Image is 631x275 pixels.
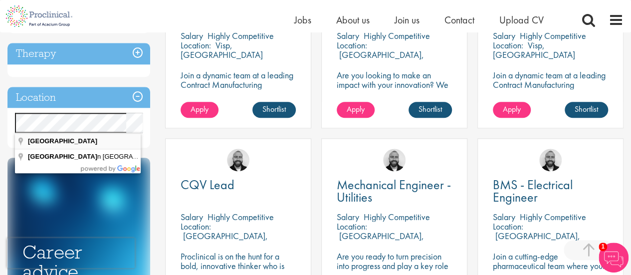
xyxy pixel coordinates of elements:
[294,13,311,26] a: Jobs
[493,39,575,60] p: Visp, [GEOGRAPHIC_DATA]
[337,179,452,204] a: Mechanical Engineer - Utilities
[337,102,375,118] a: Apply
[539,149,562,171] img: Jordan Kiely
[599,243,629,273] img: Chatbot
[227,149,249,171] img: Jordan Kiely
[28,153,172,160] span: n [GEOGRAPHIC_DATA]
[493,230,580,251] p: [GEOGRAPHIC_DATA], [GEOGRAPHIC_DATA]
[181,176,234,193] span: CQV Lead
[181,211,203,223] span: Salary
[493,176,573,206] span: BMS - Electrical Engineer
[347,104,365,114] span: Apply
[181,39,263,60] p: Visp, [GEOGRAPHIC_DATA]
[28,137,97,145] span: [GEOGRAPHIC_DATA]
[181,179,296,191] a: CQV Lead
[7,238,135,268] iframe: reCAPTCHA
[493,70,608,118] p: Join a dynamic team at a leading Contract Manufacturing Organisation and contribute to groundbrea...
[181,221,211,232] span: Location:
[181,70,296,127] p: Join a dynamic team at a leading Contract Manufacturing Organisation (CMO) and contribute to grou...
[208,30,274,41] p: Highly Competitive
[7,87,150,108] h3: Location
[493,211,515,223] span: Salary
[181,230,268,251] p: [GEOGRAPHIC_DATA], [GEOGRAPHIC_DATA]
[337,230,424,251] p: [GEOGRAPHIC_DATA], [GEOGRAPHIC_DATA]
[181,39,211,51] span: Location:
[444,13,474,26] a: Contact
[181,30,203,41] span: Salary
[493,221,523,232] span: Location:
[337,49,424,70] p: [GEOGRAPHIC_DATA], [GEOGRAPHIC_DATA]
[364,30,430,41] p: Highly Competitive
[565,102,608,118] a: Shortlist
[364,211,430,223] p: Highly Competitive
[337,211,359,223] span: Salary
[493,102,531,118] a: Apply
[252,102,296,118] a: Shortlist
[181,102,218,118] a: Apply
[493,30,515,41] span: Salary
[337,30,359,41] span: Salary
[336,13,370,26] a: About us
[337,176,451,206] span: Mechanical Engineer - Utilities
[503,104,521,114] span: Apply
[599,243,607,251] span: 1
[499,13,544,26] a: Upload CV
[493,39,523,51] span: Location:
[409,102,452,118] a: Shortlist
[395,13,420,26] a: Join us
[337,221,367,232] span: Location:
[520,211,586,223] p: Highly Competitive
[337,70,452,137] p: Are you looking to make an impact with your innovation? We are working with a well-established ph...
[191,104,209,114] span: Apply
[28,153,97,160] span: [GEOGRAPHIC_DATA]
[383,149,406,171] img: Jordan Kiely
[493,179,608,204] a: BMS - Electrical Engineer
[208,211,274,223] p: Highly Competitive
[7,43,150,64] h3: Therapy
[337,39,367,51] span: Location:
[520,30,586,41] p: Highly Competitive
